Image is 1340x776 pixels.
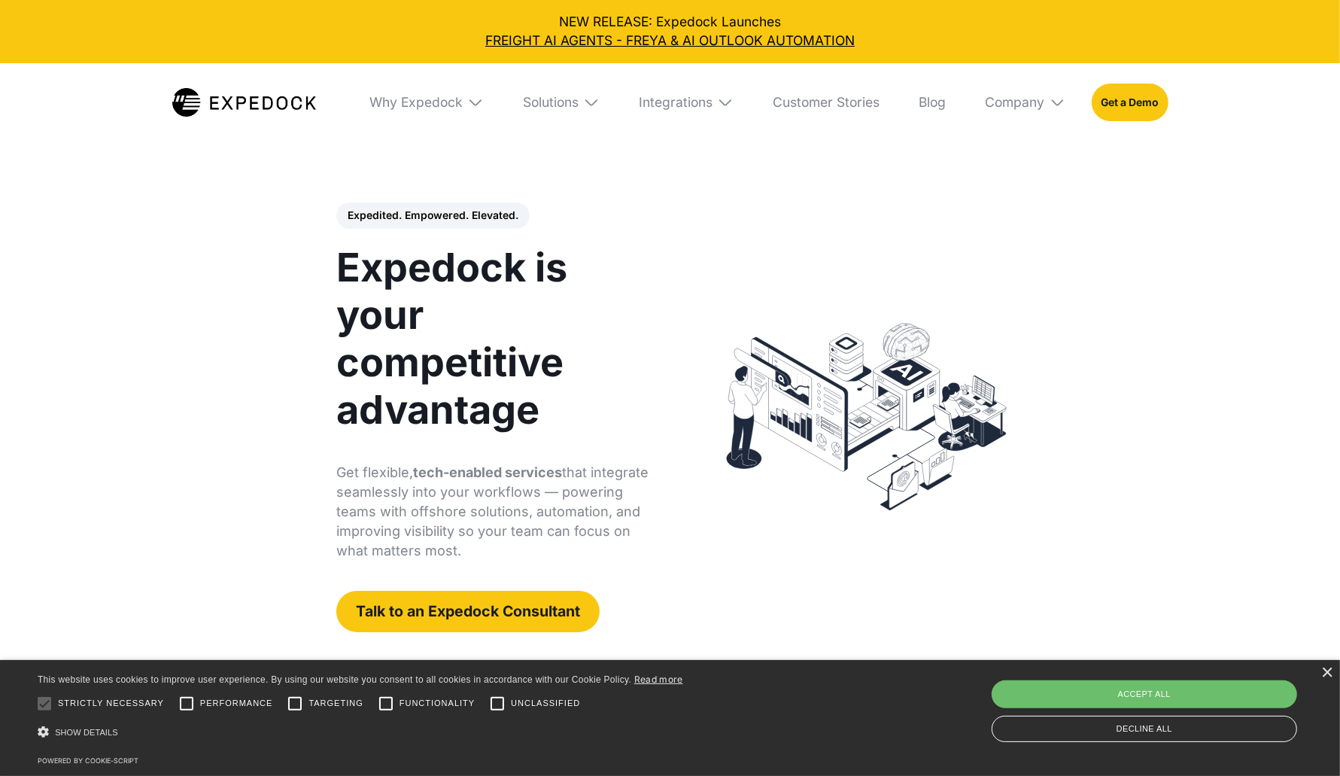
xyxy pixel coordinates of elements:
[986,94,1045,111] div: Company
[308,697,363,710] span: Targeting
[972,63,1079,142] div: Company
[38,674,631,685] span: This website uses cookies to improve user experience. By using our website you consent to all coo...
[992,680,1297,708] div: Accept all
[523,94,579,111] div: Solutions
[1321,668,1332,679] div: Close
[38,756,138,765] a: Powered by cookie-script
[1265,704,1340,776] iframe: Chat Widget
[760,63,893,142] a: Customer Stories
[200,697,273,710] span: Performance
[336,244,657,433] h1: Expedock is your competitive advantage
[58,697,164,710] span: Strictly necessary
[400,697,475,710] span: Functionality
[639,94,713,111] div: Integrations
[13,13,1326,50] div: NEW RELEASE: Expedock Launches
[13,32,1326,50] a: FREIGHT AI AGENTS - FREYA & AI OUTLOOK AUTOMATION
[369,94,463,111] div: Why Expedock
[357,63,497,142] div: Why Expedock
[906,63,959,142] a: Blog
[1092,84,1168,122] a: Get a Demo
[413,464,562,480] strong: tech-enabled services
[55,728,118,737] span: Show details
[38,721,683,744] div: Show details
[634,674,683,685] a: Read more
[511,697,580,710] span: Unclassified
[992,716,1297,742] div: Decline all
[336,591,600,631] a: Talk to an Expedock Consultant
[336,463,657,561] p: Get flexible, that integrate seamlessly into your workflows — powering teams with offshore soluti...
[510,63,613,142] div: Solutions
[626,63,747,142] div: Integrations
